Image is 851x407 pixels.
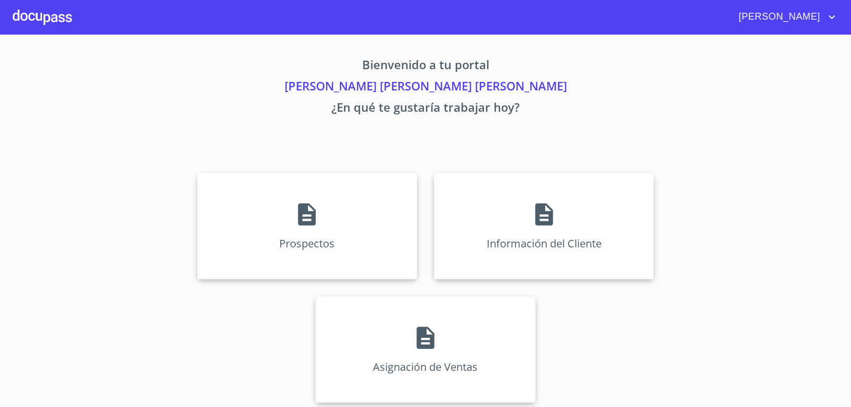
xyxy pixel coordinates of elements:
[98,98,753,120] p: ¿En qué te gustaría trabajar hoy?
[731,9,838,26] button: account of current user
[279,236,335,251] p: Prospectos
[731,9,825,26] span: [PERSON_NAME]
[98,56,753,77] p: Bienvenido a tu portal
[487,236,602,251] p: Información del Cliente
[373,360,478,374] p: Asignación de Ventas
[98,77,753,98] p: [PERSON_NAME] [PERSON_NAME] [PERSON_NAME]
